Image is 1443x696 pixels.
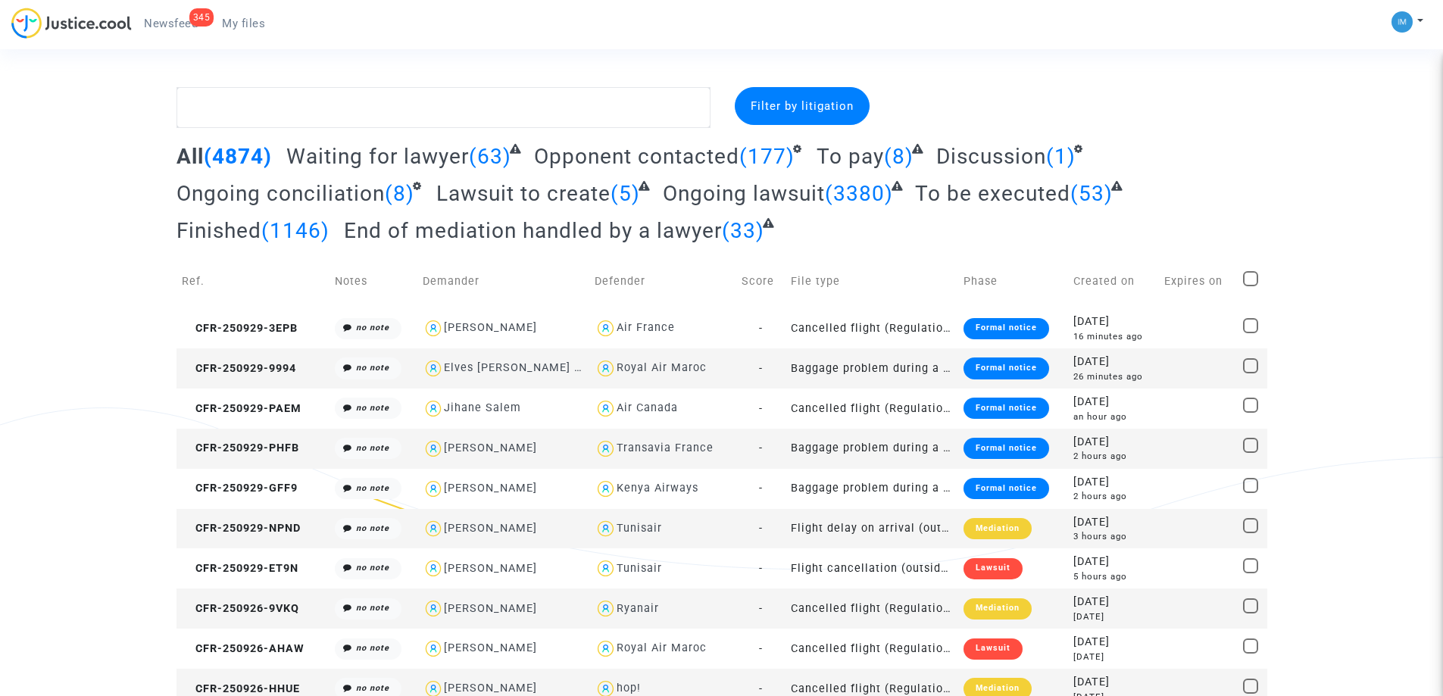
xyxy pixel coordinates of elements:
[1073,554,1154,570] div: [DATE]
[595,638,617,660] img: icon-user.svg
[1391,11,1413,33] img: a105443982b9e25553e3eed4c9f672e7
[423,598,445,620] img: icon-user.svg
[176,181,385,206] span: Ongoing conciliation
[204,144,272,169] span: (4874)
[617,482,698,495] div: Kenya Airways
[595,398,617,420] img: icon-user.svg
[915,181,1070,206] span: To be executed
[617,361,707,374] div: Royal Air Maroc
[356,683,389,693] i: no note
[344,218,722,243] span: End of mediation handled by a lawyer
[1073,610,1154,623] div: [DATE]
[595,557,617,579] img: icon-user.svg
[469,144,511,169] span: (63)
[11,8,132,39] img: jc-logo.svg
[759,482,763,495] span: -
[617,641,707,654] div: Royal Air Maroc
[1073,474,1154,491] div: [DATE]
[1073,314,1154,330] div: [DATE]
[786,389,958,429] td: Cancelled flight (Regulation EC 261/2004)
[176,144,204,169] span: All
[182,322,298,335] span: CFR-250929-3EPB
[786,469,958,509] td: Baggage problem during a flight
[261,218,330,243] span: (1146)
[356,443,389,453] i: no note
[1068,254,1160,308] td: Created on
[786,548,958,588] td: Flight cancellation (outside of EU - Montreal Convention)
[964,438,1049,459] div: Formal notice
[1073,354,1154,370] div: [DATE]
[595,598,617,620] img: icon-user.svg
[356,483,389,493] i: no note
[356,563,389,573] i: no note
[611,181,640,206] span: (5)
[182,682,300,695] span: CFR-250926-HHUE
[964,357,1049,379] div: Formal notice
[1073,651,1154,663] div: [DATE]
[444,321,537,334] div: [PERSON_NAME]
[617,321,675,334] div: Air France
[722,218,764,243] span: (33)
[964,518,1032,539] div: Mediation
[884,144,914,169] span: (8)
[182,642,305,655] span: CFR-250926-AHAW
[176,218,261,243] span: Finished
[1073,674,1154,691] div: [DATE]
[444,602,537,615] div: [PERSON_NAME]
[786,348,958,389] td: Baggage problem during a flight
[1046,144,1076,169] span: (1)
[617,682,641,694] div: hop!
[1073,450,1154,463] div: 2 hours ago
[759,562,763,575] span: -
[1073,530,1154,543] div: 3 hours ago
[444,442,537,454] div: [PERSON_NAME]
[356,603,389,613] i: no note
[356,643,389,653] i: no note
[423,357,445,379] img: icon-user.svg
[759,362,763,375] span: -
[964,318,1049,339] div: Formal notice
[1073,634,1154,651] div: [DATE]
[210,12,277,35] a: My files
[1073,330,1154,343] div: 16 minutes ago
[595,357,617,379] img: icon-user.svg
[356,403,389,413] i: no note
[423,557,445,579] img: icon-user.svg
[759,322,763,335] span: -
[759,402,763,415] span: -
[617,401,678,414] div: Air Canada
[132,12,210,35] a: 345Newsfeed
[444,482,537,495] div: [PERSON_NAME]
[786,308,958,348] td: Cancelled flight (Regulation EC 261/2004)
[423,398,445,420] img: icon-user.svg
[189,8,214,27] div: 345
[595,518,617,540] img: icon-user.svg
[1073,370,1154,383] div: 26 minutes ago
[759,442,763,454] span: -
[759,682,763,695] span: -
[444,562,537,575] div: [PERSON_NAME]
[964,598,1032,620] div: Mediation
[356,323,389,332] i: no note
[182,602,299,615] span: CFR-250926-9VKQ
[1073,434,1154,451] div: [DATE]
[182,362,296,375] span: CFR-250929-9994
[144,17,198,30] span: Newsfeed
[617,602,659,615] div: Ryanair
[1070,181,1113,206] span: (53)
[1073,514,1154,531] div: [DATE]
[436,181,611,206] span: Lawsuit to create
[964,478,1049,499] div: Formal notice
[182,442,299,454] span: CFR-250929-PHFB
[825,181,893,206] span: (3380)
[786,429,958,469] td: Baggage problem during a flight
[182,562,298,575] span: CFR-250929-ET9N
[444,401,521,414] div: Jihane Salem
[286,144,469,169] span: Waiting for lawyer
[617,562,662,575] div: Tunisair
[423,478,445,500] img: icon-user.svg
[417,254,590,308] td: Demander
[759,522,763,535] span: -
[423,438,445,460] img: icon-user.svg
[1073,410,1154,423] div: an hour ago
